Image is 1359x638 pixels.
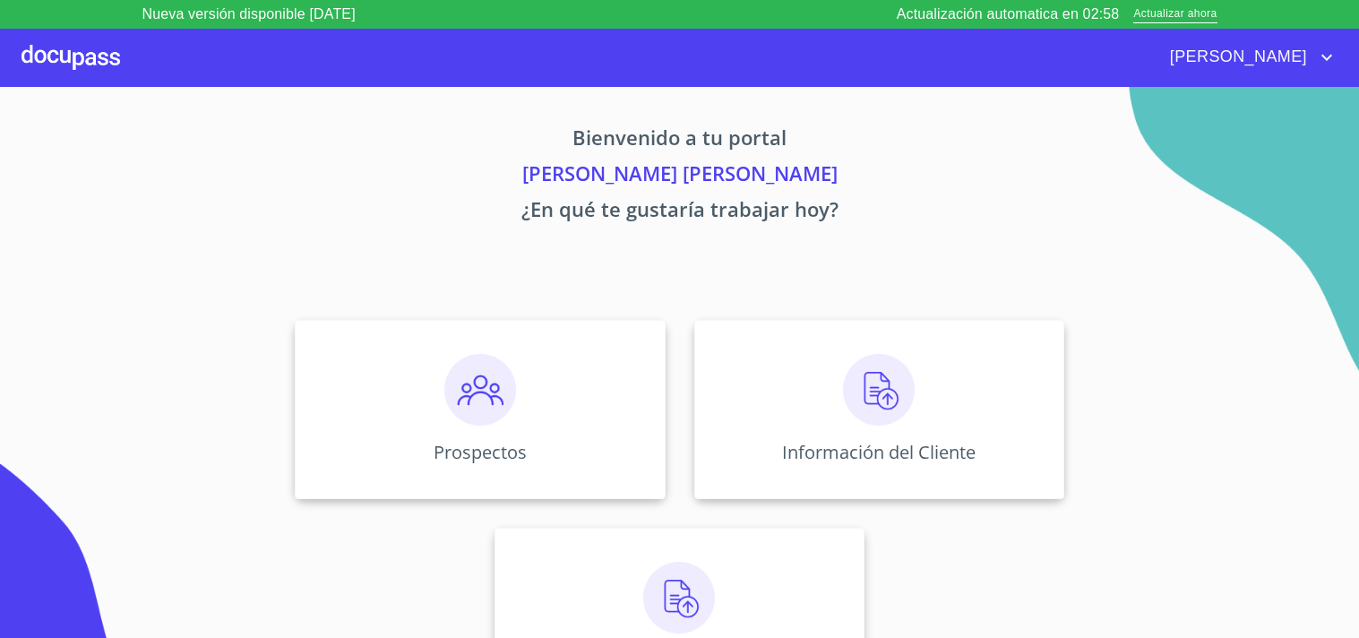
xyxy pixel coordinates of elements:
[142,4,356,25] p: Nueva versión disponible [DATE]
[128,123,1232,159] p: Bienvenido a tu portal
[782,440,976,464] p: Información del Cliente
[897,4,1120,25] p: Actualización automatica en 02:58
[434,440,527,464] p: Prospectos
[843,354,915,426] img: carga.png
[1133,5,1217,24] span: Actualizar ahora
[643,562,715,634] img: carga.png
[1157,43,1316,72] span: [PERSON_NAME]
[128,194,1232,230] p: ¿En qué te gustaría trabajar hoy?
[444,354,516,426] img: prospectos.png
[1157,43,1337,72] button: account of current user
[128,159,1232,194] p: [PERSON_NAME] [PERSON_NAME]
